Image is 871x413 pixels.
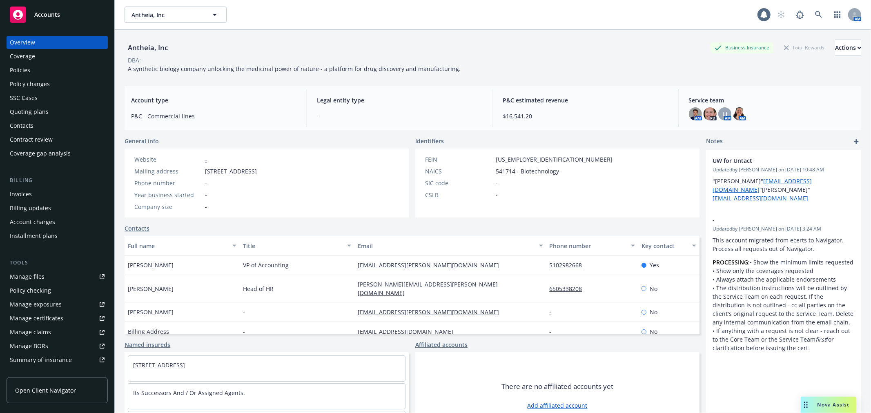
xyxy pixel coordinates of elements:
a: [EMAIL_ADDRESS][PERSON_NAME][DOMAIN_NAME] [358,308,506,316]
img: photo [689,107,702,120]
a: Accounts [7,3,108,26]
div: Installment plans [10,229,58,242]
a: [PERSON_NAME][EMAIL_ADDRESS][PERSON_NAME][DOMAIN_NAME] [358,280,498,297]
span: - [205,202,207,211]
span: Yes [650,261,659,269]
div: Tools [7,259,108,267]
div: Drag to move [801,397,811,413]
span: Head of HR [243,284,274,293]
span: No [650,284,657,293]
span: LI [722,110,727,118]
div: FEIN [425,155,492,164]
a: Coverage [7,50,108,63]
span: - [205,179,207,187]
div: Manage claims [10,326,51,339]
span: 541714 - Biotechnology [496,167,559,175]
div: Manage files [10,270,45,283]
a: - [550,308,558,316]
a: [EMAIL_ADDRESS][PERSON_NAME][DOMAIN_NAME] [358,261,506,269]
span: A synthetic biology company unlocking the medicinal power of nature - a platform for drug discove... [128,65,461,73]
button: Antheia, Inc [125,7,227,23]
a: - [550,328,558,335]
strong: PROCESSING: [713,258,750,266]
div: Policy changes [10,78,50,91]
a: Coverage gap analysis [7,147,108,160]
div: Phone number [550,242,626,250]
a: Affiliated accounts [415,340,468,349]
span: Updated by [PERSON_NAME] on [DATE] 3:24 AM [713,225,855,233]
span: - [317,112,483,120]
div: Quoting plans [10,105,49,118]
span: Manage exposures [7,298,108,311]
div: NAICS [425,167,492,175]
div: CSLB [425,191,492,199]
img: photo [704,107,717,120]
p: "[PERSON_NAME]" "[PERSON_NAME]" [713,177,855,202]
a: Invoices [7,188,108,201]
div: Billing [7,176,108,184]
div: SIC code [425,179,492,187]
div: Policy checking [10,284,51,297]
a: 6505338208 [550,285,589,293]
a: Manage BORs [7,340,108,353]
span: Nova Assist [818,401,850,408]
div: DBA: - [128,56,143,64]
span: Notes [706,137,723,147]
span: Identifiers [415,137,444,145]
span: No [650,327,657,336]
a: Manage files [7,270,108,283]
a: [EMAIL_ADDRESS][DOMAIN_NAME] [713,194,808,202]
a: SSC Cases [7,91,108,104]
button: Phone number [546,236,638,255]
a: Manage claims [7,326,108,339]
button: Full name [125,236,240,255]
span: Service team [689,96,855,104]
span: General info [125,137,159,145]
a: Contacts [125,224,149,233]
span: Billing Address [128,327,169,336]
div: Contract review [10,133,53,146]
span: - [243,327,245,336]
div: UW for UntactUpdatedby [PERSON_NAME] on [DATE] 10:48 AM"[PERSON_NAME]"[EMAIL_ADDRESS][DOMAIN_NAME... [706,150,861,209]
div: Email [358,242,534,250]
button: Email [354,236,546,255]
a: [STREET_ADDRESS] [133,361,185,369]
a: Start snowing [773,7,789,23]
a: Named insureds [125,340,170,349]
span: Legal entity type [317,96,483,104]
button: Actions [835,40,861,56]
a: Contract review [7,133,108,146]
div: Business Insurance [711,42,773,53]
span: - [243,308,245,316]
span: [PERSON_NAME] [128,308,174,316]
div: Contacts [10,119,33,132]
span: Updated by [PERSON_NAME] on [DATE] 10:48 AM [713,166,855,173]
a: Installment plans [7,229,108,242]
div: Coverage [10,50,35,63]
p: • Show the minimum limits requested • Show only the coverages requested • Always attach the appli... [713,258,855,352]
span: There are no affiliated accounts yet [501,382,613,391]
button: Title [240,236,355,255]
div: Website [134,155,202,164]
div: Manage BORs [10,340,48,353]
div: Full name [128,242,227,250]
img: photo [733,107,746,120]
span: Open Client Navigator [15,386,76,395]
div: Antheia, Inc [125,42,171,53]
div: Manage exposures [10,298,62,311]
a: Contacts [7,119,108,132]
span: No [650,308,657,316]
span: - [496,179,498,187]
a: Search [811,7,827,23]
div: Overview [10,36,35,49]
span: [STREET_ADDRESS] [205,167,257,175]
div: Policies [10,64,30,77]
a: - [205,155,207,163]
span: - [713,215,833,224]
button: Key contact [638,236,699,255]
span: [PERSON_NAME] [128,261,174,269]
span: Accounts [34,11,60,18]
a: Account charges [7,215,108,229]
em: first [815,335,826,343]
